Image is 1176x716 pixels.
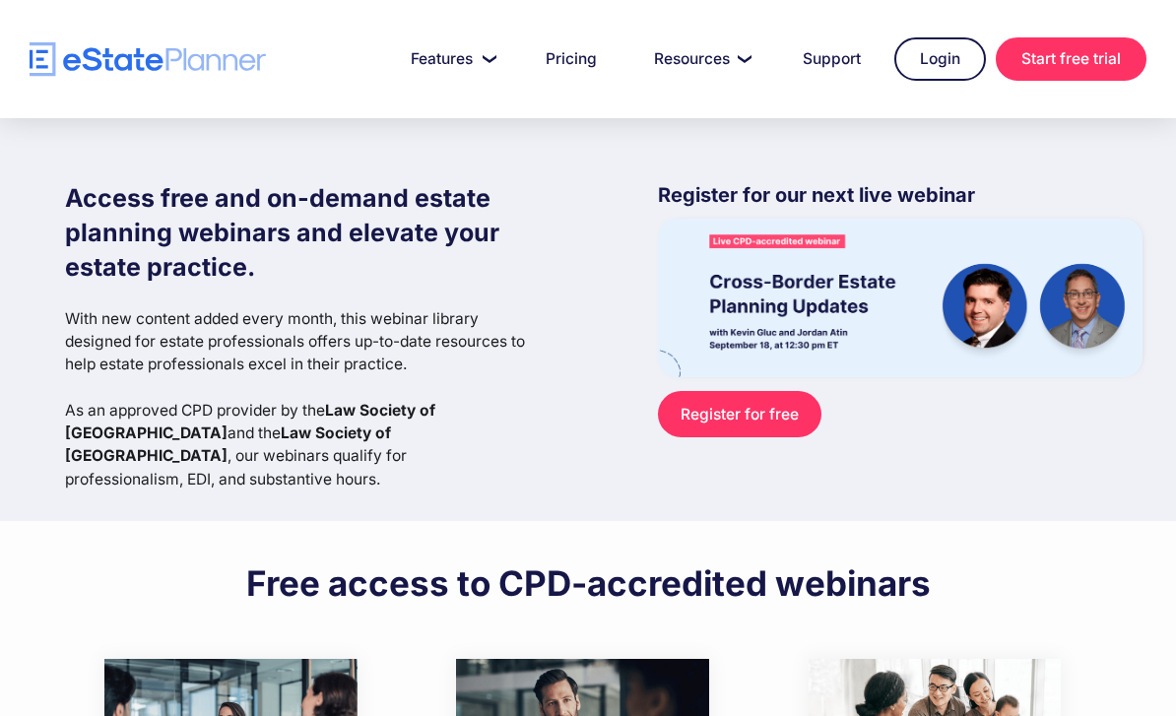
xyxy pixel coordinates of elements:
[779,39,884,79] a: Support
[65,401,435,442] strong: Law Society of [GEOGRAPHIC_DATA]
[246,561,931,605] h2: Free access to CPD-accredited webinars
[658,219,1143,378] img: eState Academy webinar
[387,39,512,79] a: Features
[30,42,266,77] a: home
[658,391,822,437] a: Register for free
[658,181,1143,219] p: Register for our next live webinar
[996,37,1146,81] a: Start free trial
[630,39,769,79] a: Resources
[522,39,621,79] a: Pricing
[894,37,986,81] a: Login
[65,423,391,465] strong: Law Society of [GEOGRAPHIC_DATA]
[65,181,529,285] h1: Access free and on-demand estate planning webinars and elevate your estate practice.
[65,307,529,490] p: With new content added every month, this webinar library designed for estate professionals offers...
